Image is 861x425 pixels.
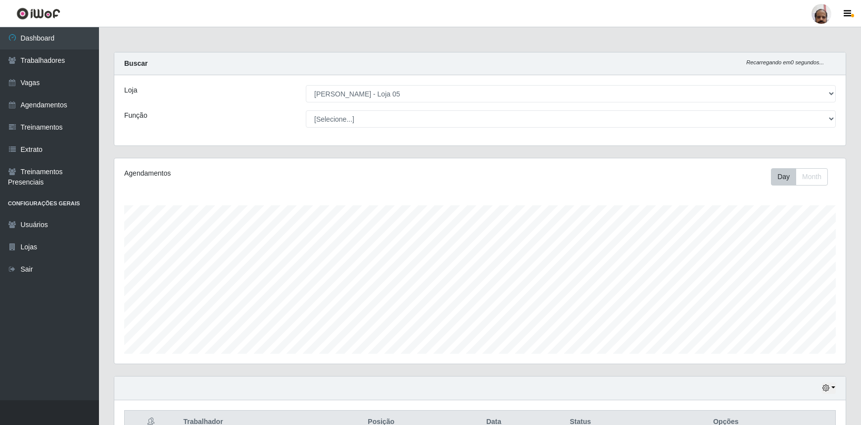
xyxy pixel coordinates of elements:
button: Month [796,168,828,186]
button: Day [771,168,796,186]
div: Agendamentos [124,168,412,179]
img: CoreUI Logo [16,7,60,20]
div: First group [771,168,828,186]
div: Toolbar with button groups [771,168,836,186]
i: Recarregando em 0 segundos... [746,59,824,65]
strong: Buscar [124,59,147,67]
label: Loja [124,85,137,95]
label: Função [124,110,147,121]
